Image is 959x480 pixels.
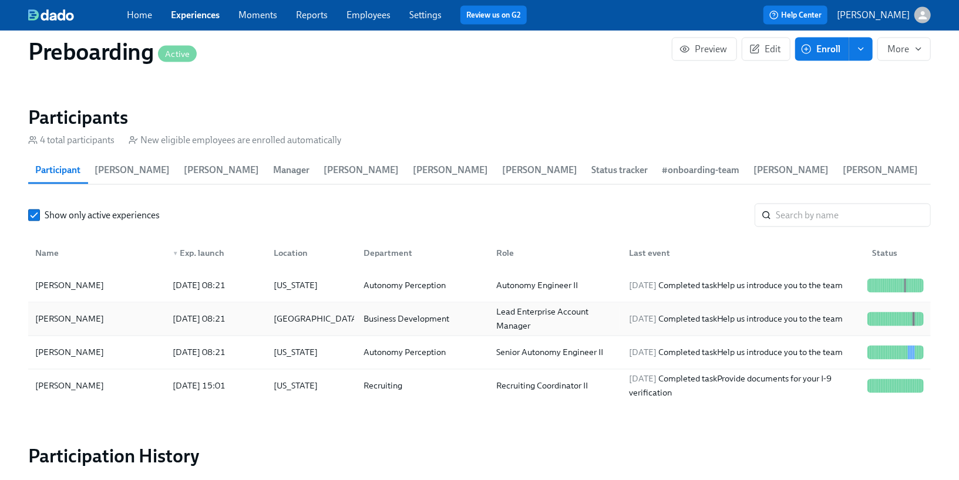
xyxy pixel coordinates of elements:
[466,9,521,21] a: Review us on G2
[624,279,863,293] div: Completed task Help us introduce you to the team
[28,134,115,147] div: 4 total participants
[863,241,928,265] div: Status
[31,241,163,265] div: Name
[270,279,355,293] div: [US_STATE]
[742,38,790,61] button: Edit
[624,346,863,360] div: Completed task Help us introduce you to the team
[359,312,487,326] div: Business Development
[31,346,163,360] div: [PERSON_NAME]
[273,162,309,178] span: Manager
[776,204,931,227] input: Search by name
[837,9,910,22] p: [PERSON_NAME]
[867,246,928,260] div: Status
[28,370,931,403] div: [PERSON_NAME][DATE] 15:01[US_STATE]RecruitingRecruiting Coordinator II[DATE] Completed taskProvid...
[492,246,620,260] div: Role
[837,7,931,23] button: [PERSON_NAME]
[28,9,127,21] a: dado
[28,303,931,336] div: [PERSON_NAME][DATE] 08:21[GEOGRAPHIC_DATA]Business DevelopmentLead Enterprise Account Manager[DAT...
[354,241,487,265] div: Department
[168,312,230,326] div: [DATE] 08:21
[184,162,259,178] span: [PERSON_NAME]
[624,312,863,326] div: Completed task Help us introduce you to the team
[31,279,163,293] div: [PERSON_NAME]
[168,246,265,260] div: Exp. launch
[359,379,487,393] div: Recruiting
[849,38,873,61] button: enroll
[460,6,527,25] button: Review us on G2
[359,346,487,360] div: Autonomy Perception
[31,246,163,260] div: Name
[270,312,365,326] div: [GEOGRAPHIC_DATA]
[629,314,657,324] span: [DATE]
[752,43,780,55] span: Edit
[803,43,840,55] span: Enroll
[265,241,355,265] div: Location
[296,9,328,21] a: Reports
[158,50,197,59] span: Active
[163,241,265,265] div: ▼Exp. launch
[173,251,179,256] span: ▼
[492,305,620,333] div: Lead Enterprise Account Manager
[682,43,727,55] span: Preview
[492,279,620,293] div: Autonomy Engineer II
[413,162,488,178] span: [PERSON_NAME]
[270,346,355,360] div: [US_STATE]
[624,246,863,260] div: Last event
[629,280,657,291] span: [DATE]
[28,445,931,468] h2: Participation History
[359,279,487,293] div: Autonomy Perception
[492,379,620,393] div: Recruiting Coordinator II
[127,9,152,21] a: Home
[672,38,737,61] button: Preview
[502,162,577,178] span: [PERSON_NAME]
[843,162,918,178] span: [PERSON_NAME]
[168,279,265,293] div: [DATE] 08:21
[270,379,355,393] div: [US_STATE]
[129,134,341,147] div: New eligible employees are enrolled automatically
[28,106,931,129] h2: Participants
[877,38,931,61] button: More
[28,269,931,303] div: [PERSON_NAME][DATE] 08:21[US_STATE]Autonomy PerceptionAutonomy Engineer II[DATE] Completed taskHe...
[28,9,74,21] img: dado
[591,162,648,178] span: Status tracker
[763,6,827,25] button: Help Center
[795,38,849,61] button: Enroll
[95,162,170,178] span: [PERSON_NAME]
[620,241,863,265] div: Last event
[887,43,921,55] span: More
[409,9,442,21] a: Settings
[45,209,160,222] span: Show only active experiences
[624,372,863,400] div: Completed task Provide documents for your I-9 verification
[31,312,163,326] div: [PERSON_NAME]
[238,9,277,21] a: Moments
[629,374,657,384] span: [DATE]
[629,347,657,358] span: [DATE]
[753,162,829,178] span: [PERSON_NAME]
[359,246,487,260] div: Department
[35,162,80,178] span: Participant
[171,9,220,21] a: Experiences
[168,379,265,393] div: [DATE] 15:01
[487,241,620,265] div: Role
[346,9,391,21] a: Employees
[662,162,739,178] span: #onboarding-team
[168,346,265,360] div: [DATE] 08:21
[769,9,822,21] span: Help Center
[324,162,399,178] span: [PERSON_NAME]
[28,38,197,66] h1: Preboarding
[492,346,620,360] div: Senior Autonomy Engineer II
[28,336,931,370] div: [PERSON_NAME][DATE] 08:21[US_STATE]Autonomy PerceptionSenior Autonomy Engineer II[DATE] Completed...
[31,379,163,393] div: [PERSON_NAME]
[270,246,355,260] div: Location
